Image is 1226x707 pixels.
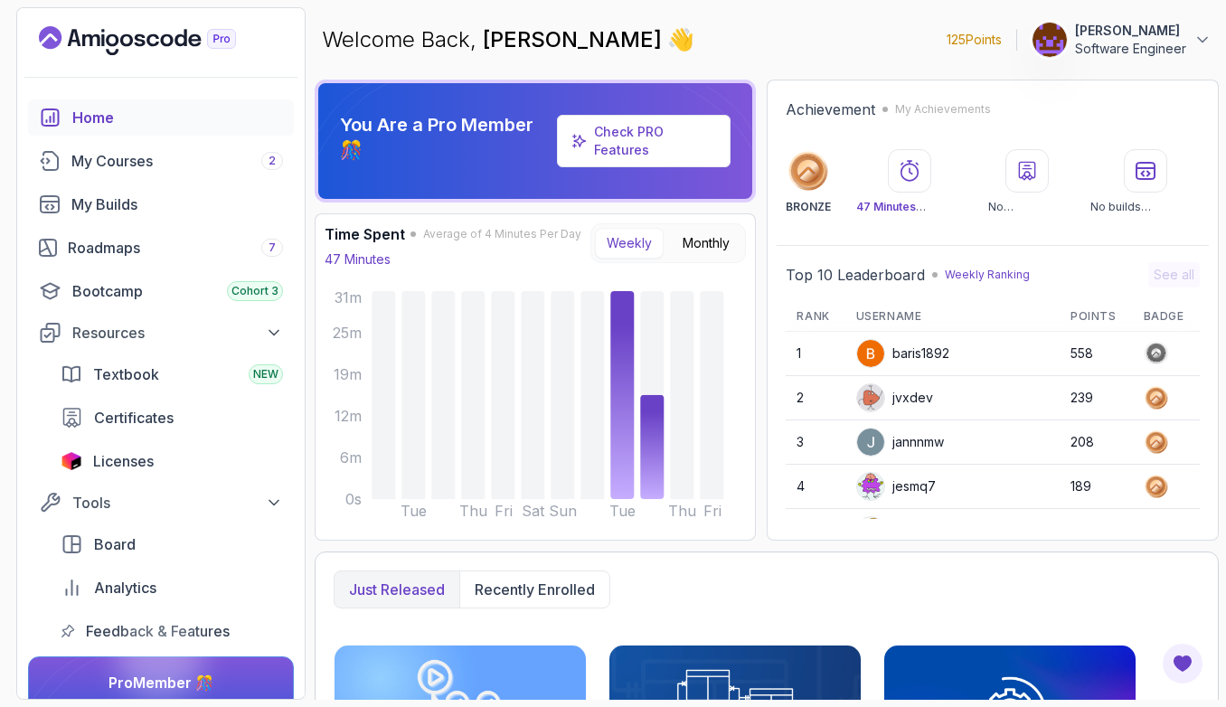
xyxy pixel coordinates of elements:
[423,227,581,241] span: Average of 4 Minutes Per Day
[28,273,294,309] a: bootcamp
[609,502,636,520] tspan: Tue
[786,465,844,509] td: 4
[459,502,487,520] tspan: Thu
[786,332,844,376] td: 1
[50,526,294,562] a: board
[1090,200,1200,214] p: No builds completed
[325,250,391,269] p: 47 Minutes
[895,102,991,117] p: My Achievements
[786,200,831,214] p: BRONZE
[1060,465,1133,509] td: 189
[71,193,283,215] div: My Builds
[947,31,1002,49] p: 125 Points
[856,472,936,501] div: jesmq7
[340,112,550,163] p: You Are a Pro Member 🎊
[28,316,294,349] button: Resources
[335,288,362,306] tspan: 31m
[1033,23,1067,57] img: user profile image
[401,502,427,520] tspan: Tue
[333,324,362,342] tspan: 25m
[1060,420,1133,465] td: 208
[50,400,294,436] a: certificates
[335,407,362,425] tspan: 12m
[1075,22,1186,40] p: [PERSON_NAME]
[94,577,156,599] span: Analytics
[1060,302,1133,332] th: Points
[269,240,276,255] span: 7
[28,486,294,519] button: Tools
[703,502,721,520] tspan: Fri
[856,200,963,214] p: Watched
[522,502,545,520] tspan: Sat
[72,280,283,302] div: Bootcamp
[671,228,741,259] button: Monthly
[595,228,664,259] button: Weekly
[231,284,278,298] span: Cohort 3
[786,420,844,465] td: 3
[93,450,154,472] span: Licenses
[786,264,925,286] h2: Top 10 Leaderboard
[668,502,696,520] tspan: Thu
[1060,332,1133,376] td: 558
[325,223,405,245] h3: Time Spent
[93,363,159,385] span: Textbook
[28,230,294,266] a: roadmaps
[549,502,577,520] tspan: Sun
[857,384,884,411] img: default monster avatar
[86,620,230,642] span: Feedback & Features
[72,107,283,128] div: Home
[349,579,445,600] p: Just released
[1133,302,1200,332] th: Badge
[72,492,283,514] div: Tools
[1161,642,1204,685] button: Open Feedback Button
[94,533,136,555] span: Board
[1060,509,1133,553] td: 181
[345,490,362,508] tspan: 0s
[61,452,82,470] img: jetbrains icon
[856,516,926,545] div: cemd
[28,186,294,222] a: builds
[50,613,294,649] a: feedback
[667,25,694,54] span: 👋
[71,150,283,172] div: My Courses
[1148,262,1200,288] button: See all
[945,268,1030,282] p: Weekly Ranking
[856,428,944,457] div: jannnmw
[50,443,294,479] a: licenses
[786,302,844,332] th: Rank
[857,517,884,544] img: user profile image
[857,429,884,456] img: user profile image
[786,509,844,553] td: 5
[857,340,884,367] img: user profile image
[322,25,694,54] p: Welcome Back,
[857,473,884,500] img: default monster avatar
[1060,376,1133,420] td: 239
[557,115,731,167] a: Check PRO Features
[253,367,278,382] span: NEW
[856,339,949,368] div: baris1892
[495,502,513,520] tspan: Fri
[475,579,595,600] p: Recently enrolled
[340,448,362,467] tspan: 6m
[1075,40,1186,58] p: Software Engineer
[786,376,844,420] td: 2
[856,383,933,412] div: jvxdev
[483,26,667,52] span: [PERSON_NAME]
[786,99,875,120] h2: Achievement
[335,571,459,608] button: Just released
[988,200,1065,214] p: No certificates
[594,124,664,157] a: Check PRO Features
[68,237,283,259] div: Roadmaps
[28,99,294,136] a: home
[94,407,174,429] span: Certificates
[50,570,294,606] a: analytics
[845,302,1060,332] th: Username
[28,143,294,179] a: courses
[459,571,609,608] button: Recently enrolled
[334,365,362,383] tspan: 19m
[39,26,278,55] a: Landing page
[269,154,276,168] span: 2
[72,322,283,344] div: Resources
[856,200,926,213] span: 47 Minutes
[1032,22,1212,58] button: user profile image[PERSON_NAME]Software Engineer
